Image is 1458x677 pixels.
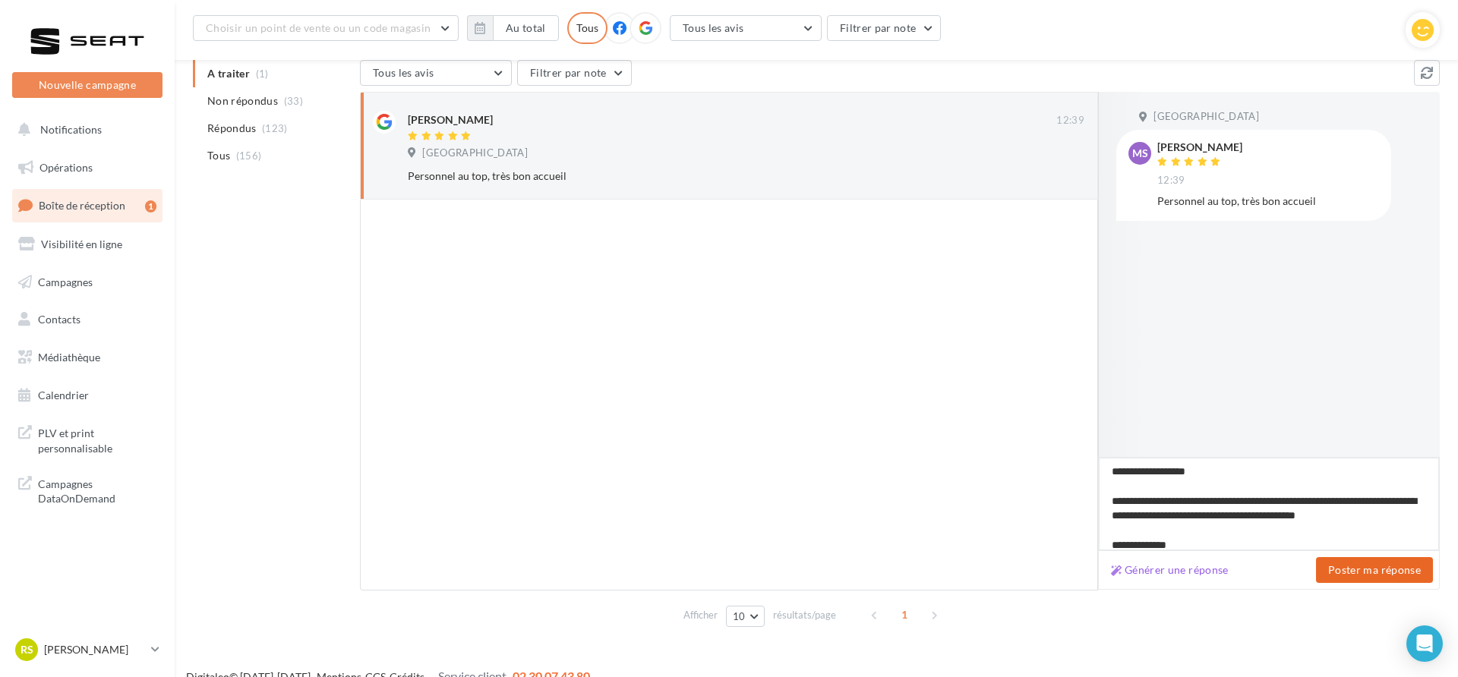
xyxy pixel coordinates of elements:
a: Opérations [9,152,166,184]
span: Notifications [40,123,102,136]
span: Afficher [683,608,718,622]
a: RS [PERSON_NAME] [12,635,163,664]
span: résultats/page [773,608,836,622]
span: Visibilité en ligne [41,238,122,250]
span: Tous les avis [683,21,744,34]
button: 10 [726,606,765,627]
a: Campagnes DataOnDemand [9,468,166,512]
span: Tous [207,148,230,163]
span: 10 [733,610,746,622]
div: 1 [145,200,156,213]
span: Campagnes [38,275,93,288]
a: PLV et print personnalisable [9,417,166,461]
a: Calendrier [9,379,166,411]
span: 1 [892,603,917,627]
button: Au total [467,15,559,41]
a: Visibilité en ligne [9,228,166,260]
button: Générer une réponse [1105,561,1235,579]
button: Notifications [9,114,159,146]
span: 12:39 [1056,114,1084,128]
div: Personnel au top, très bon accueil [408,168,986,184]
button: Tous les avis [360,60,512,86]
span: Choisir un point de vente ou un code magasin [206,21,431,34]
span: Opérations [39,161,93,174]
button: Filtrer par note [827,15,942,41]
p: [PERSON_NAME] [44,642,145,657]
button: Au total [493,15,559,41]
span: RS [21,642,33,657]
button: Choisir un point de vente ou un code magasin [193,15,459,41]
span: Campagnes DataOnDemand [38,474,156,506]
span: Calendrier [38,389,89,401]
span: (156) [236,150,262,162]
span: [GEOGRAPHIC_DATA] [1153,110,1259,124]
div: Open Intercom Messenger [1406,625,1443,662]
a: Campagnes [9,266,166,298]
span: Médiathèque [38,351,100,364]
button: Tous les avis [670,15,822,41]
span: Tous les avis [373,66,434,79]
div: [PERSON_NAME] [1157,142,1242,153]
div: [PERSON_NAME] [408,112,493,128]
span: Non répondus [207,93,278,109]
div: Personnel au top, très bon accueil [1157,194,1379,209]
span: (123) [262,122,288,134]
span: (33) [284,95,303,107]
button: Filtrer par note [517,60,632,86]
span: Boîte de réception [39,199,125,212]
a: Médiathèque [9,342,166,373]
span: MS [1132,146,1148,161]
a: Boîte de réception1 [9,189,166,222]
span: Répondus [207,121,257,136]
span: PLV et print personnalisable [38,423,156,455]
span: 12:39 [1157,174,1185,187]
span: [GEOGRAPHIC_DATA] [422,146,528,160]
button: Nouvelle campagne [12,72,163,98]
span: Contacts [38,313,80,326]
button: Poster ma réponse [1316,557,1433,583]
div: Tous [567,12,607,44]
a: Contacts [9,304,166,335]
